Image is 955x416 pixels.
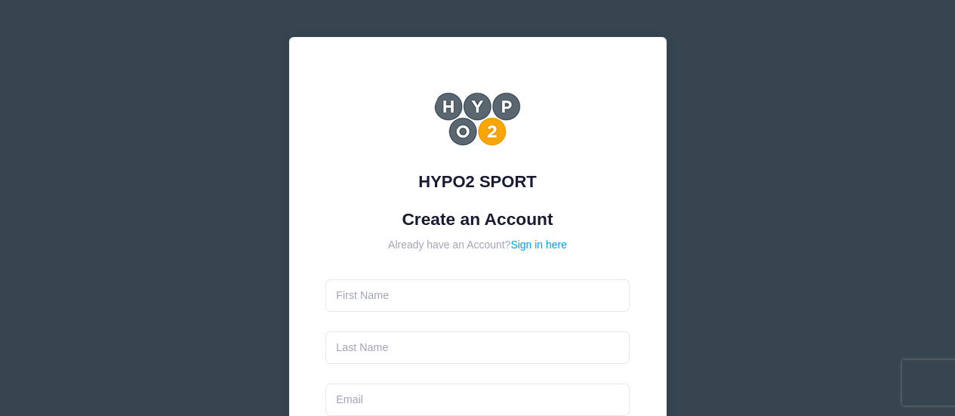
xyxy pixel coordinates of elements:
[325,169,630,194] div: HYPO2 SPORT
[433,74,523,165] img: HYPO2 SPORT
[325,209,630,230] h1: Create an Account
[510,239,567,251] a: Sign in here
[325,384,630,416] input: Email
[325,279,630,312] input: First Name
[325,331,630,364] input: Last Name
[325,237,630,253] div: Already have an Account?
